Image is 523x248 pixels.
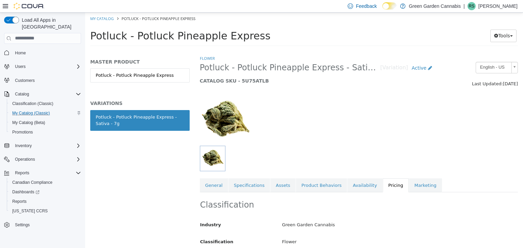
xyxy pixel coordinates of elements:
span: Catalog [12,90,81,98]
h5: CATALOG SKU - 5U75ATLB [115,65,351,71]
span: My Catalog (Beta) [12,120,45,125]
span: Reports [12,199,27,204]
span: Classification [115,227,148,232]
a: My Catalog [5,3,29,8]
a: Potluck - Potluck Pineapple Express [5,56,105,70]
span: Home [15,50,26,56]
div: Rick Singh [467,2,476,10]
a: Classification (Classic) [10,100,56,108]
nav: Complex example [4,45,81,248]
button: Users [12,63,28,71]
a: Specifications [143,166,185,180]
a: Marketing [324,166,357,180]
span: Customers [15,78,35,83]
span: Classification (Classic) [12,101,53,106]
div: Green Garden Cannabis [192,207,438,218]
span: English - US [391,50,424,60]
button: Catalog [1,89,84,99]
button: Tools [405,17,431,30]
a: Availability [262,166,297,180]
button: [US_STATE] CCRS [7,206,84,216]
span: Classification (Classic) [10,100,81,108]
span: Reports [15,170,29,176]
input: Dark Mode [382,2,397,10]
a: English - US [391,49,433,61]
button: Classification (Classic) [7,99,84,108]
span: Reports [10,197,81,206]
span: Potluck - Potluck Pineapple Express [36,3,110,8]
a: Promotions [10,128,36,136]
h5: VARIATIONS [5,88,105,94]
a: Product Behaviors [211,166,262,180]
button: Reports [12,169,32,177]
button: Inventory [1,141,84,150]
span: Potluck - Potluck Pineapple Express - Sativa - 7g [115,50,295,60]
span: Potluck - Potluck Pineapple Express [5,17,185,29]
button: Reports [7,197,84,206]
span: My Catalog (Classic) [12,110,50,116]
span: Active [327,53,341,58]
span: Last Updated: [387,69,418,74]
span: Promotions [10,128,81,136]
span: Washington CCRS [10,207,81,215]
span: Users [15,64,26,69]
span: Feedback [356,3,377,10]
span: [US_STATE] CCRS [12,208,48,214]
span: Operations [15,157,35,162]
span: Canadian Compliance [10,178,81,187]
a: General [115,166,143,180]
span: My Catalog (Beta) [10,119,81,127]
p: [PERSON_NAME] [478,2,518,10]
a: Settings [12,221,32,229]
span: Inventory [15,143,32,148]
span: Inventory [12,142,81,150]
span: Industry [115,210,136,215]
span: [DATE] [418,69,433,74]
button: Inventory [12,142,34,150]
h5: MASTER PRODUCT [5,46,105,52]
button: Settings [1,220,84,230]
a: Pricing [298,166,323,180]
p: | [463,2,465,10]
button: My Catalog (Beta) [7,118,84,127]
div: Flower [192,224,438,235]
button: My Catalog (Classic) [7,108,84,118]
small: [Variation] [295,53,323,58]
a: Customers [12,76,37,85]
a: [US_STATE] CCRS [10,207,50,215]
span: Home [12,49,81,57]
a: Assets [185,166,210,180]
a: Flower [115,43,130,48]
a: Canadian Compliance [10,178,55,187]
button: Catalog [12,90,32,98]
p: Green Garden Cannabis [409,2,461,10]
button: Users [1,62,84,71]
span: Operations [12,155,81,163]
button: Reports [1,168,84,178]
span: My Catalog (Classic) [10,109,81,117]
span: Promotions [12,129,33,135]
button: Operations [12,155,38,163]
button: Canadian Compliance [7,178,84,187]
a: Dashboards [7,187,84,197]
span: Users [12,63,81,71]
h2: Classification [115,187,433,198]
a: My Catalog (Beta) [10,119,48,127]
img: Cova [14,3,44,10]
a: Home [12,49,29,57]
img: 150 [115,82,166,133]
a: Reports [10,197,29,206]
button: Customers [1,75,84,85]
span: RS [469,2,475,10]
span: Reports [12,169,81,177]
span: Dashboards [10,188,81,196]
span: Canadian Compliance [12,180,52,185]
button: Home [1,48,84,58]
a: My Catalog (Classic) [10,109,53,117]
div: Potluck - Potluck Pineapple Express - Sativa - 7g [11,101,99,114]
a: Dashboards [10,188,42,196]
span: Settings [12,220,81,229]
span: Catalog [15,91,29,97]
span: Settings [15,222,30,228]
